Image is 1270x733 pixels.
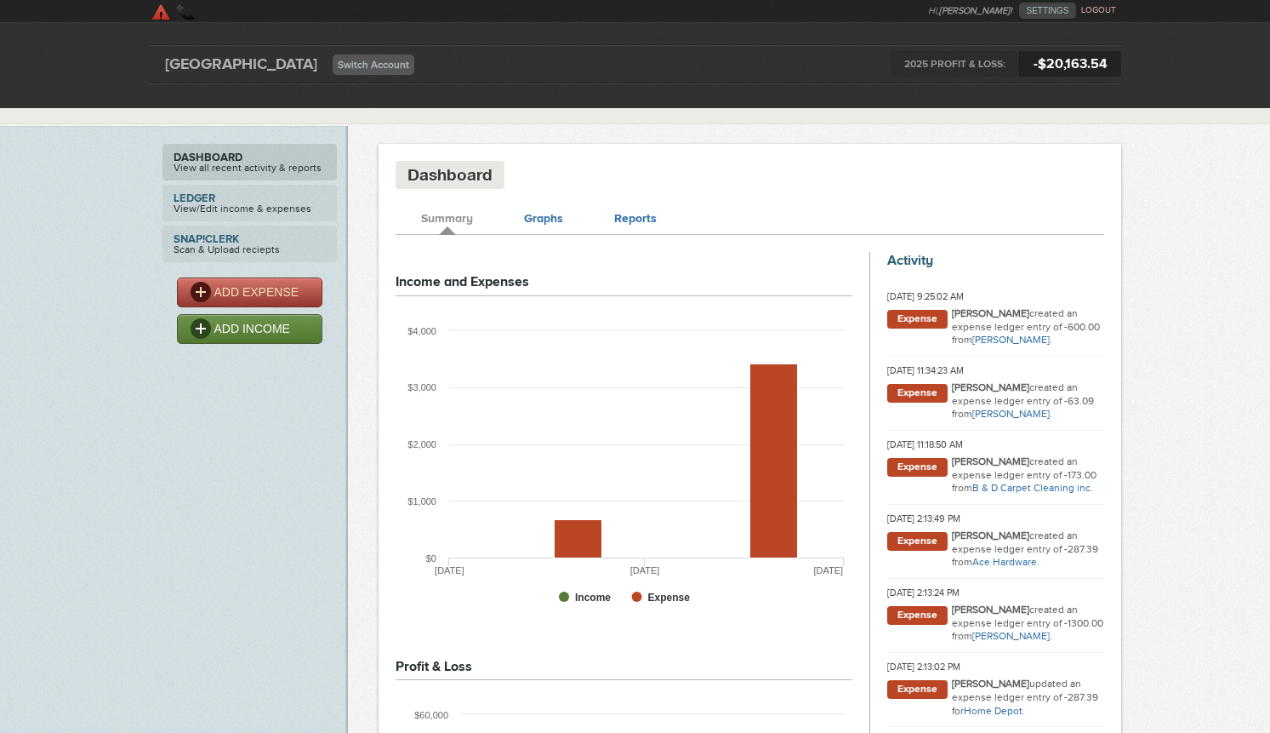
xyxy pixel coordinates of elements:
h5: [DATE] 11:34:23 AM [887,365,1104,377]
a: Ace Hardware [972,556,1037,568]
p: created an expense ledger entry of -287.39 from . [952,530,1104,570]
li: Hi, [928,3,1019,19]
strong: [PERSON_NAME] [952,678,1029,690]
strong: [PERSON_NAME] [952,604,1029,616]
a: DashboardView all recent activity & reports [162,144,337,180]
h5: [DATE] 11:18:50 AM [887,439,1104,451]
h5: [DATE] 2:13:02 PM [887,661,1104,673]
span: Expense [887,606,948,625]
span: Expense [887,384,948,403]
a: [PERSON_NAME] [972,630,1050,642]
p: created an expense ledger entry of -63.09 from . [952,381,1104,421]
strong: Snap!Clerk [174,233,326,244]
a: Switch Account [333,54,414,75]
tspan: [DATE] [813,565,843,576]
h3: Activity [887,252,1104,270]
p: created an expense ledger entry of -1300.00 from . [952,604,1104,644]
strong: [PERSON_NAME] [952,381,1029,393]
a: [PERSON_NAME] [972,334,1050,346]
a: Home Depot [964,705,1022,717]
p: updated an expense ledger entry of -287.39 for . [952,678,1104,718]
h1: Income and Expenses [396,273,529,291]
tspan: Expense [647,592,690,604]
a: Reports [614,211,657,225]
tspan: [DATE] [435,565,464,576]
a: ADD EXPENSE [177,278,322,307]
strong: [PERSON_NAME] [952,307,1029,319]
h4: Dashboard [407,164,493,186]
strong: [PERSON_NAME] [952,455,1029,467]
a: [PERSON_NAME] [972,408,1050,420]
a: ADD INCOME [177,314,322,344]
a: Snap!ClerkScan & Upload reciepts [162,226,337,262]
a: B & D Carpet Cleaning inc [972,482,1091,494]
span: Expense [887,458,948,477]
a: LedgerView/Edit income & expenses [162,185,337,221]
a: SkyClerk [150,3,312,20]
span: 2025 PROFIT & LOSS: [891,51,1019,77]
tspan: [DATE] [629,565,659,576]
h1: Profit & Loss [396,658,472,676]
a: LOGOUT [1081,5,1116,15]
h5: [DATE] 2:13:49 PM [887,513,1104,525]
p: created an expense ledger entry of -173.00 from . [952,455,1104,495]
tspan: Income [575,592,611,604]
text: $3,000 [407,382,436,392]
a: SETTINGS [1019,3,1075,19]
strong: Dashboard [174,152,326,163]
h5: [DATE] 2:13:24 PM [887,587,1104,599]
strong: [PERSON_NAME] [952,530,1029,541]
a: Summary [421,211,473,225]
text: $1,000 [407,496,436,507]
strong: Ledger [174,192,326,203]
div: [GEOGRAPHIC_DATA] [150,51,333,77]
span: Expense [887,310,948,329]
text: $0 [425,553,436,564]
span: -$20,163.54 [1019,51,1121,77]
span: Expense [887,532,948,551]
strong: [PERSON_NAME]! [939,5,1012,16]
a: Graphs [524,211,563,225]
h5: [DATE] 9:25:02 AM [887,291,1104,303]
text: $4,000 [407,326,436,336]
span: Expense [887,680,948,699]
text: $2,000 [407,439,436,450]
text: $60,000 [414,710,448,720]
p: created an expense ledger entry of -600.00 from . [952,307,1104,347]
